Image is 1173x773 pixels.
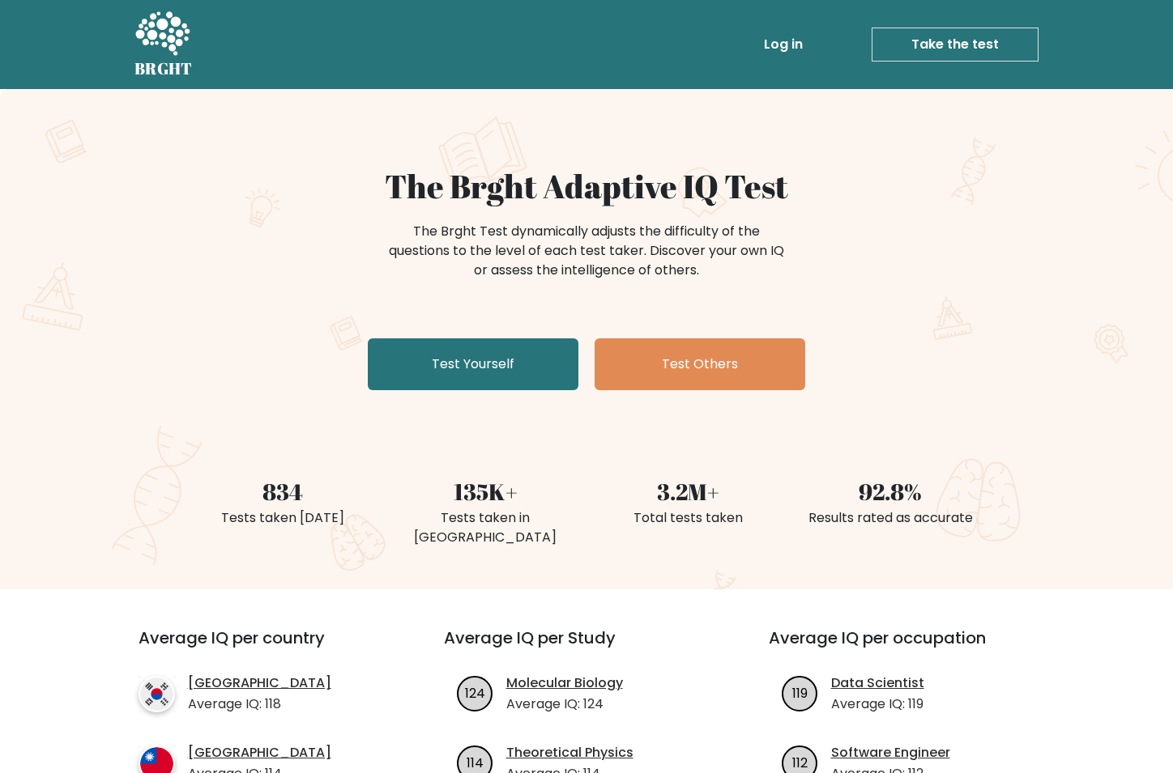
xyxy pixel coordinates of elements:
[191,508,374,528] div: Tests taken [DATE]
[792,753,808,771] text: 112
[134,6,193,83] a: BRGHT
[831,743,950,762] a: Software Engineer
[872,28,1039,62] a: Take the test
[394,474,577,508] div: 135K+
[134,59,193,79] h5: BRGHT
[799,508,982,528] div: Results rated as accurate
[596,474,779,508] div: 3.2M+
[596,508,779,528] div: Total tests taken
[506,694,623,714] p: Average IQ: 124
[831,673,924,693] a: Data Scientist
[191,474,374,508] div: 834
[139,676,175,712] img: country
[188,743,331,762] a: [GEOGRAPHIC_DATA]
[384,222,789,280] div: The Brght Test dynamically adjusts the difficulty of the questions to the level of each test take...
[188,694,331,714] p: Average IQ: 118
[139,628,386,667] h3: Average IQ per country
[188,673,331,693] a: [GEOGRAPHIC_DATA]
[467,753,484,771] text: 114
[757,28,809,61] a: Log in
[792,683,808,702] text: 119
[506,673,623,693] a: Molecular Biology
[191,167,982,206] h1: The Brght Adaptive IQ Test
[831,694,924,714] p: Average IQ: 119
[506,743,633,762] a: Theoretical Physics
[368,338,578,390] a: Test Yourself
[394,508,577,547] div: Tests taken in [GEOGRAPHIC_DATA]
[465,683,485,702] text: 124
[769,628,1055,667] h3: Average IQ per occupation
[595,338,805,390] a: Test Others
[444,628,730,667] h3: Average IQ per Study
[799,474,982,508] div: 92.8%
